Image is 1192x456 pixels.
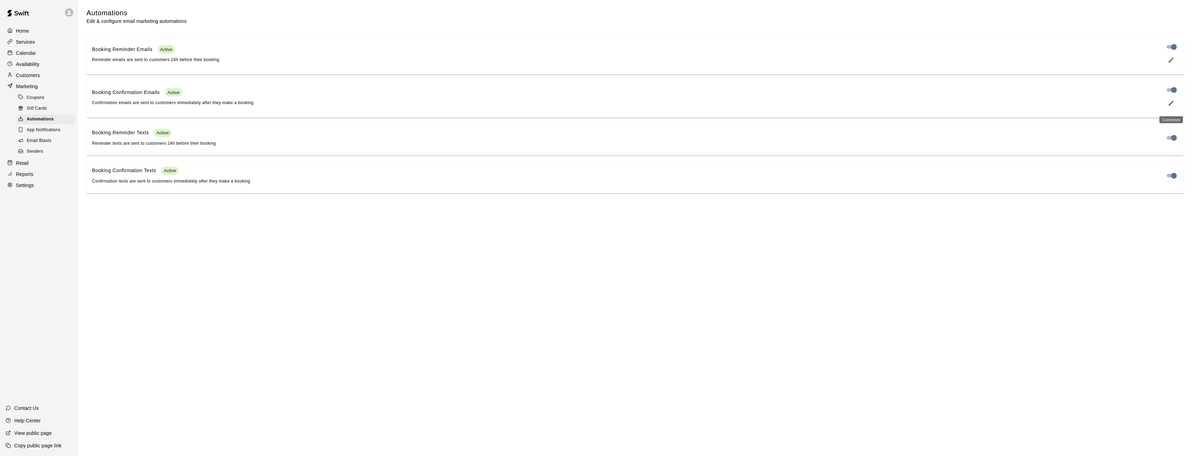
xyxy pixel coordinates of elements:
[17,103,78,114] a: Gift Cards
[16,72,40,79] p: Customers
[27,127,60,134] span: App Notifications
[17,93,75,103] div: Coupons
[92,129,149,136] p: Booking Reminder Texts
[6,70,73,81] a: Customers
[14,430,52,437] p: View public page
[16,39,35,45] p: Services
[92,179,250,184] span: Confirmation texts are sent to customers immediately after they make a booking
[6,26,73,36] a: Home
[157,47,175,52] span: Active
[1159,116,1183,123] div: Customize
[92,167,156,174] p: Booking Confirmation Texts
[27,137,51,144] span: Email Blasts
[14,442,61,449] p: Copy public page link
[6,59,73,69] a: Availability
[6,48,73,58] a: Calendar
[154,130,172,135] span: Active
[92,89,160,96] p: Booking Confirmation Emails
[6,180,73,191] a: Settings
[86,18,187,25] p: Edit & configure email marketing automations
[6,158,73,168] a: Retail
[27,148,43,155] span: Senders
[161,168,179,173] span: Active
[17,114,78,125] a: Automations
[92,57,219,62] span: Reminder emails are sent to customers 24h before their booking
[1164,54,1178,66] button: edit
[17,125,78,136] a: App Notifications
[17,147,75,157] div: Senders
[14,405,39,412] p: Contact Us
[92,46,152,53] p: Booking Reminder Emails
[6,169,73,179] a: Reports
[17,136,78,146] a: Email Blasts
[16,171,33,178] p: Reports
[16,83,38,90] p: Marketing
[17,136,75,146] div: Email Blasts
[17,92,78,103] a: Coupons
[92,141,216,146] span: Reminder texts are sent to customers 24h before their booking
[6,37,73,47] a: Services
[17,115,75,124] div: Automations
[165,90,182,95] span: Active
[17,104,75,113] div: Gift Cards
[17,125,75,135] div: App Notifications
[16,160,29,167] p: Retail
[16,61,40,68] p: Availability
[16,27,29,34] p: Home
[16,50,36,57] p: Calendar
[16,182,34,189] p: Settings
[27,105,47,112] span: Gift Cards
[1164,97,1178,109] button: edit
[92,100,254,105] span: Confirmation emails are sent to customers immediately after they make a booking
[27,94,44,101] span: Coupons
[6,81,73,92] a: Marketing
[17,146,78,157] a: Senders
[27,116,54,123] span: Automations
[14,417,41,424] p: Help Center
[86,8,187,18] h5: Automations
